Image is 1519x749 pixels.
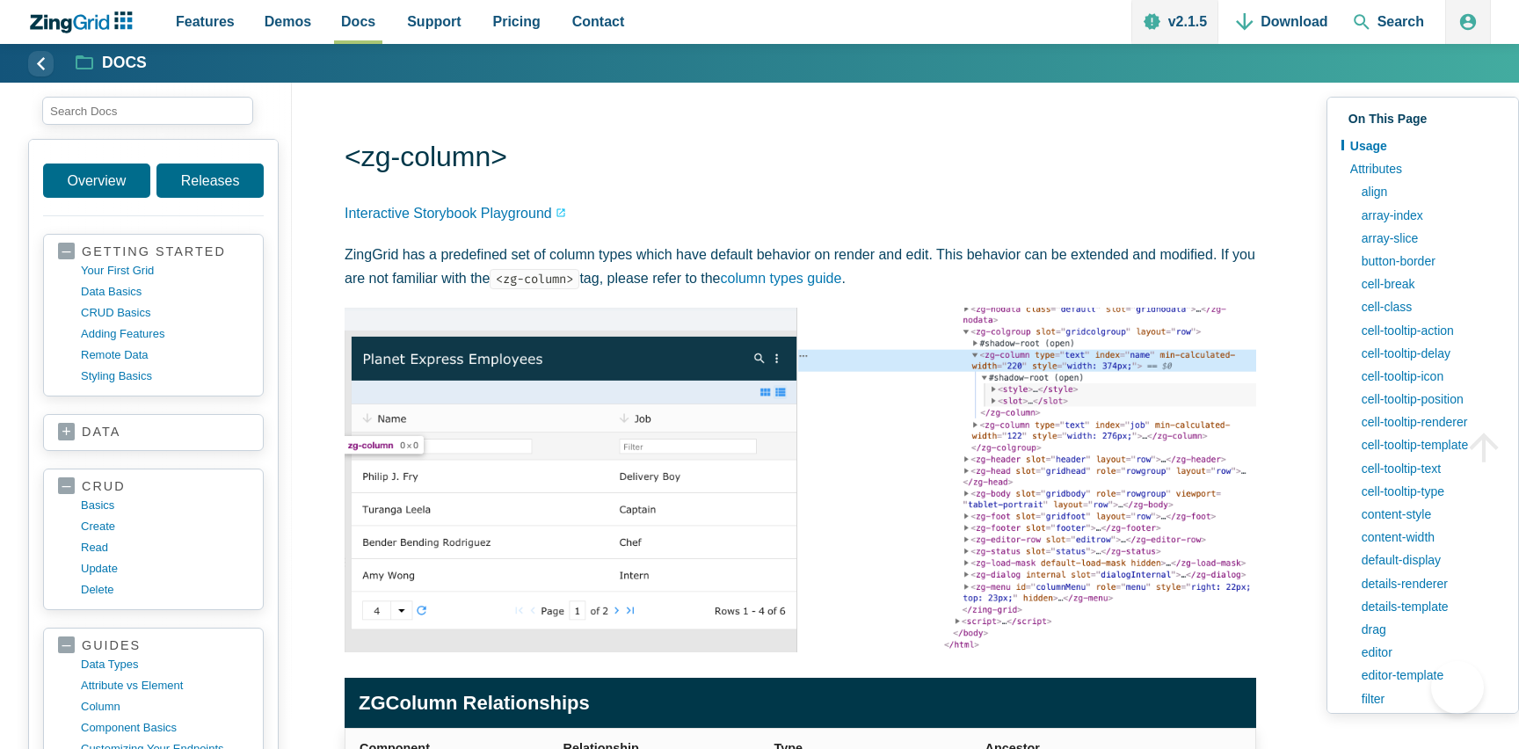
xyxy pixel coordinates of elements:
a: Attribute vs Element [81,675,249,696]
code: <zg-column> [490,269,579,289]
a: cell-tooltip-text [1353,457,1504,480]
a: details-template [1353,595,1504,618]
a: read [81,537,249,558]
a: details-renderer [1353,572,1504,595]
span: Docs [341,10,375,33]
a: delete [81,579,249,600]
img: Image of the DOM relationship for the zg-column web component tag [345,308,1256,652]
span: Support [407,10,461,33]
a: cell-tooltip-delay [1353,342,1504,365]
a: drag [1353,618,1504,641]
span: Pricing [493,10,541,33]
a: cell-tooltip-type [1353,480,1504,503]
a: editor [1353,641,1504,664]
a: crud [58,478,249,495]
a: data [58,424,249,441]
caption: ZGColumn Relationships [345,678,1256,728]
a: cell-tooltip-position [1353,388,1504,411]
a: Usage [1341,135,1504,157]
a: cell-break [1353,273,1504,295]
span: Contact [572,10,625,33]
a: button-border [1353,250,1504,273]
a: cell-tooltip-renderer [1353,411,1504,433]
a: cell-tooltip-template [1353,433,1504,456]
a: array-slice [1353,227,1504,250]
a: editor-template [1353,664,1504,687]
a: basics [81,495,249,516]
a: styling basics [81,366,249,387]
a: cell-class [1353,295,1504,318]
p: ZingGrid has a predefined set of column types which have default behavior on render and edit. Thi... [345,243,1256,290]
a: Interactive Storybook Playground [345,201,566,225]
a: cell-tooltip-action [1353,319,1504,342]
a: content-width [1353,526,1504,549]
a: guides [58,637,249,654]
span: Features [176,10,235,33]
a: array-index [1353,204,1504,227]
a: component basics [81,717,249,738]
a: content-style [1353,503,1504,526]
a: column types guide [721,271,842,286]
a: remote data [81,345,249,366]
h1: <zg-column> [345,139,1256,178]
a: CRUD basics [81,302,249,324]
a: your first grid [81,260,249,281]
a: Attributes [1341,157,1504,180]
input: search input [42,97,253,125]
a: data types [81,654,249,675]
a: Docs [76,53,147,74]
strong: Docs [102,55,147,71]
iframe: Toggle Customer Support [1431,661,1484,714]
span: Demos [265,10,311,33]
a: Overview [43,164,150,198]
a: getting started [58,244,249,260]
a: create [81,516,249,537]
a: adding features [81,324,249,345]
a: cell-tooltip-icon [1353,365,1504,388]
a: update [81,558,249,579]
a: align [1353,180,1504,203]
a: filter [1353,687,1504,710]
a: ZingChart Logo. Click to return to the homepage [28,11,142,33]
a: default-display [1353,549,1504,571]
a: Releases [156,164,264,198]
a: data basics [81,281,249,302]
a: column [81,696,249,717]
a: filter-buttons [1353,710,1504,733]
